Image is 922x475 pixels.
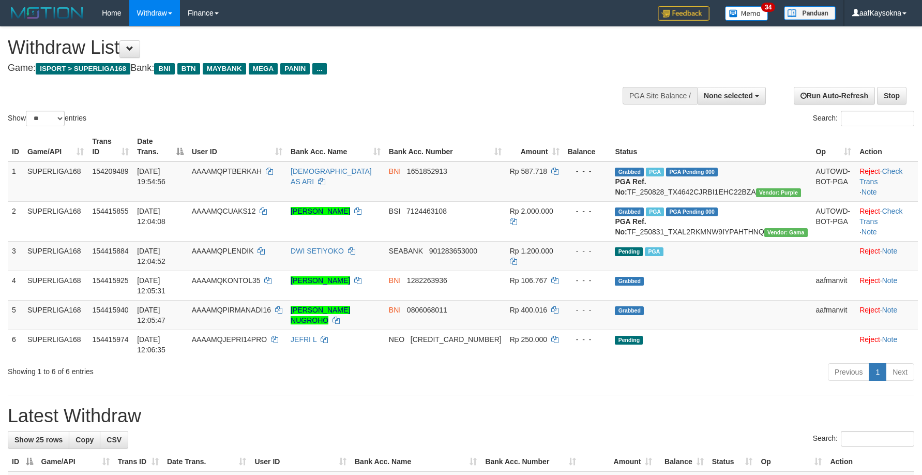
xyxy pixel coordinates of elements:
[137,207,165,226] span: [DATE] 12:04:08
[812,271,856,300] td: aafmanvit
[280,63,310,75] span: PANIN
[882,276,898,285] a: Note
[8,452,37,471] th: ID: activate to sort column descending
[855,161,918,202] td: · ·
[568,275,607,286] div: - - -
[506,132,564,161] th: Amount: activate to sort column ascending
[137,306,165,324] span: [DATE] 12:05:47
[291,306,350,324] a: [PERSON_NAME] NUGROHO
[615,336,643,345] span: Pending
[192,167,262,175] span: AAAAMQPTBERKAH
[8,431,69,449] a: Show 25 rows
[92,207,128,215] span: 154415855
[510,167,547,175] span: Rp 587.718
[855,241,918,271] td: ·
[154,63,174,75] span: BNI
[611,161,811,202] td: TF_250828_TX4642CJRBI1EHC22BZA
[510,247,553,255] span: Rp 1.200.000
[23,201,88,241] td: SUPERLIGA168
[861,228,877,236] a: Note
[188,132,286,161] th: User ID: activate to sort column ascending
[646,207,664,216] span: Marked by aafsoumeymey
[92,276,128,285] span: 154415925
[882,335,898,344] a: Note
[859,207,880,215] a: Reject
[666,168,718,176] span: PGA Pending
[69,431,100,449] a: Copy
[708,452,757,471] th: Status: activate to sort column ascending
[137,335,165,354] span: [DATE] 12:06:35
[385,132,506,161] th: Bank Acc. Number: activate to sort column ascending
[658,6,709,21] img: Feedback.jpg
[645,247,663,256] span: Marked by aafsengchandara
[764,228,808,237] span: Vendor URL: https://trx31.1velocity.biz
[812,161,856,202] td: AUTOWD-BOT-PGA
[859,335,880,344] a: Reject
[615,168,644,176] span: Grabbed
[14,436,63,444] span: Show 25 rows
[8,5,86,21] img: MOTION_logo.png
[869,363,886,381] a: 1
[615,207,644,216] span: Grabbed
[859,247,880,255] a: Reject
[192,276,261,285] span: AAAAMQKONTOL35
[615,217,646,236] b: PGA Ref. No:
[568,206,607,216] div: - - -
[137,276,165,295] span: [DATE] 12:05:31
[859,306,880,314] a: Reject
[568,305,607,315] div: - - -
[510,306,547,314] span: Rp 400.016
[855,271,918,300] td: ·
[877,87,906,105] a: Stop
[580,452,656,471] th: Amount: activate to sort column ascending
[100,431,128,449] a: CSV
[23,161,88,202] td: SUPERLIGA168
[192,207,256,215] span: AAAAMQCUAKS12
[861,188,877,196] a: Note
[8,201,23,241] td: 2
[828,363,869,381] a: Previous
[389,276,401,285] span: BNI
[411,335,502,344] span: Copy 5859459254537433 to clipboard
[312,63,326,75] span: ...
[656,452,707,471] th: Balance: activate to sort column ascending
[23,300,88,330] td: SUPERLIGA168
[137,247,165,265] span: [DATE] 12:04:52
[510,276,547,285] span: Rp 106.767
[886,363,914,381] a: Next
[8,161,23,202] td: 1
[192,247,254,255] span: AAAAMQPLENDIK
[841,111,914,126] input: Search:
[725,6,768,21] img: Button%20Memo.svg
[859,207,902,226] a: Check Trans
[407,306,447,314] span: Copy 0806068011 to clipboard
[646,168,664,176] span: Marked by aafchhiseyha
[389,306,401,314] span: BNI
[407,276,447,285] span: Copy 1282263936 to clipboard
[192,335,267,344] span: AAAAMQJEPRI14PRO
[697,87,766,105] button: None selected
[37,452,114,471] th: Game/API: activate to sort column ascending
[855,330,918,359] td: ·
[615,177,646,196] b: PGA Ref. No:
[510,335,547,344] span: Rp 250.000
[88,132,133,161] th: Trans ID: activate to sort column ascending
[291,335,316,344] a: JEFRI L
[114,452,163,471] th: Trans ID: activate to sort column ascending
[8,37,604,58] h1: Withdraw List
[812,132,856,161] th: Op: activate to sort column ascending
[23,330,88,359] td: SUPERLIGA168
[812,201,856,241] td: AUTOWD-BOT-PGA
[481,452,580,471] th: Bank Acc. Number: activate to sort column ascending
[389,247,423,255] span: SEABANK
[615,306,644,315] span: Grabbed
[23,132,88,161] th: Game/API: activate to sort column ascending
[8,362,376,377] div: Showing 1 to 6 of 6 entries
[8,271,23,300] td: 4
[291,247,344,255] a: DWI SETIYOKO
[407,167,447,175] span: Copy 1651852913 to clipboard
[8,132,23,161] th: ID
[8,241,23,271] td: 3
[8,330,23,359] td: 6
[761,3,775,12] span: 34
